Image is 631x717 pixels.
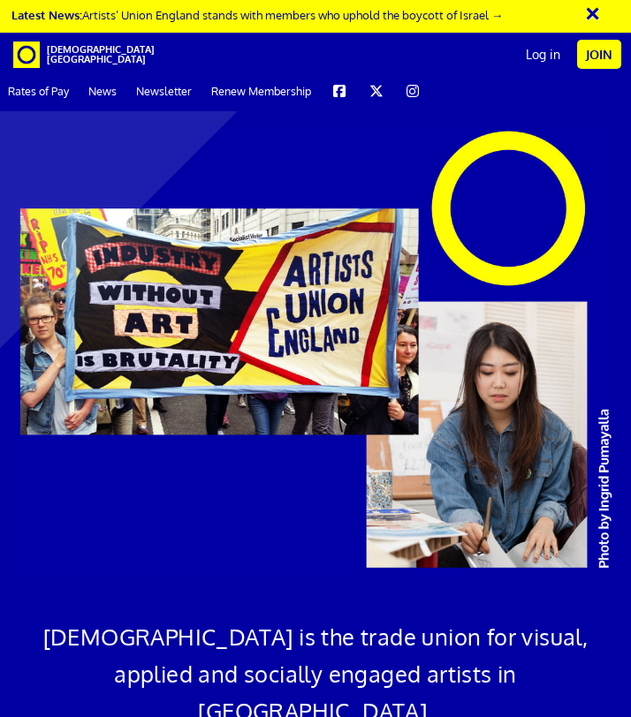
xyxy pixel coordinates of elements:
[11,7,503,22] a: Latest News:Artists’ Union England stands with members who uphold the boycott of Israel →
[517,33,569,77] a: Log in
[203,71,319,110] a: Renew Membership
[128,71,200,110] a: Newsletter
[11,7,82,22] strong: Latest News:
[577,40,621,69] a: Join
[80,71,125,110] a: News
[47,45,91,64] span: [DEMOGRAPHIC_DATA][GEOGRAPHIC_DATA]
